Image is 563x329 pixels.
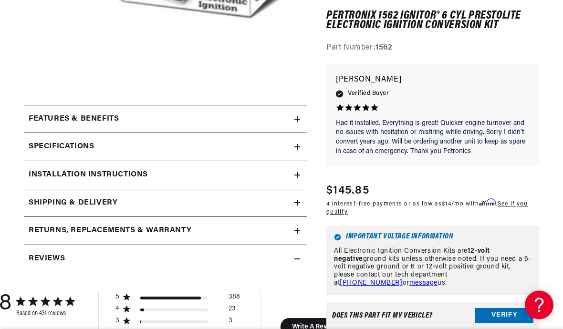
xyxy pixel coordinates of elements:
a: message [409,279,438,287]
div: 4 star by 23 reviews [115,305,240,317]
summary: Installation instructions [24,162,307,189]
p: 4 interest-free payments or as low as /mo with . [326,199,539,216]
span: $145.85 [326,182,369,199]
div: 4 [115,305,120,314]
strong: 1562 [375,44,392,52]
h2: Reviews [29,253,65,266]
span: $14 [442,201,451,207]
p: Had it installed. Everything is great! Quicker engine turnover and no issues with hesitation or m... [336,119,530,156]
div: Does This part fit My vehicle? [332,312,433,319]
summary: Features & Benefits [24,106,307,134]
span: Verified Buyer [348,89,389,99]
h2: Specifications [29,141,94,154]
h6: Important Voltage Information [334,234,532,241]
summary: Reviews [24,246,307,273]
h2: Features & Benefits [29,113,119,126]
strong: 12-volt negative [334,247,490,263]
div: 5 star by 388 reviews [115,293,240,305]
button: Verify [475,308,533,323]
h2: Returns, Replacements & Warranty [29,225,191,237]
span: Affirm [479,199,496,206]
div: 3 star by 3 reviews [115,317,240,329]
div: Based on 431 reviews [16,310,74,318]
div: 3 [229,317,232,329]
div: Part Number: [326,42,539,55]
div: 5 [115,293,120,302]
div: 388 [229,293,240,305]
summary: Specifications [24,134,307,161]
p: [PERSON_NAME] [336,73,530,87]
summary: Returns, Replacements & Warranty [24,217,307,245]
a: [PHONE_NUMBER] [340,279,402,287]
div: 23 [229,305,236,317]
h2: Shipping & Delivery [29,197,117,210]
h2: Installation instructions [29,169,148,182]
h1: PerTronix 1562 Ignitor® 6 cyl Prestolite Electronic Ignition Conversion Kit [326,11,539,31]
div: 3 [115,317,120,326]
p: All Electronic Ignition Conversion Kits are ground kits unless otherwise noted. If you need a 6-v... [334,247,532,288]
summary: Shipping & Delivery [24,190,307,217]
